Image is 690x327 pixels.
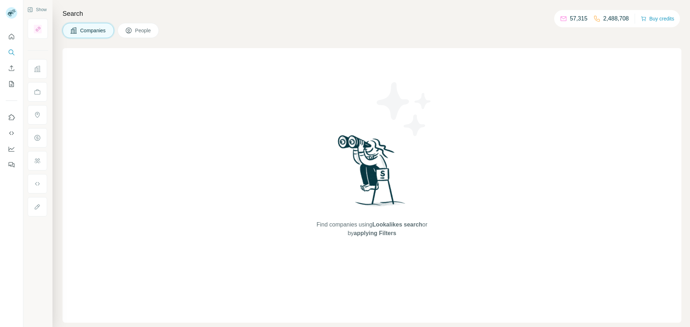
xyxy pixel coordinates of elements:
h4: Search [63,9,681,19]
p: 2,488,708 [603,14,629,23]
button: Use Surfe API [6,127,17,140]
button: Feedback [6,158,17,171]
span: Companies [80,27,106,34]
img: Surfe Illustration - Woman searching with binoculars [335,133,409,213]
img: Surfe Illustration - Stars [372,77,437,141]
button: Quick start [6,30,17,43]
button: Search [6,46,17,59]
button: Show [22,4,52,15]
button: Buy credits [641,14,674,24]
span: Find companies using or by [314,220,429,238]
button: Use Surfe on LinkedIn [6,111,17,124]
span: applying Filters [354,230,396,236]
button: Dashboard [6,143,17,155]
span: People [135,27,152,34]
button: My lists [6,78,17,90]
p: 57,315 [570,14,588,23]
span: Lookalikes search [372,221,422,228]
button: Enrich CSV [6,62,17,75]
